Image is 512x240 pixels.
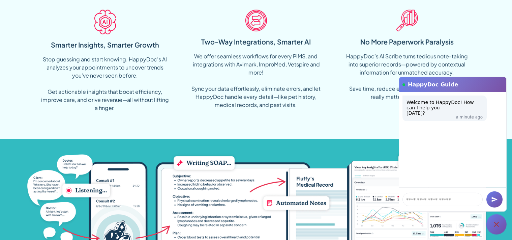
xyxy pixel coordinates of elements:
div: Stop guessing and start knowing. HappyDoc’s AI analyzes your appointments to uncover trends you’v... [40,55,170,112]
img: Insight Icon [396,10,418,31]
div: Smarter Insights, Smarter Growth [51,40,159,50]
div: No More Paperwork Paralysis [360,37,454,47]
div: Two-Way Integrations, Smarter AI [201,37,311,47]
div: HappyDoc’s AI Scribe turns tedious note-taking into superior records—powered by contextual inform... [342,52,472,101]
div: We offer seamless workflows for every PIMS, and integrations with Avimark, ImproMed, Vetspire and... [191,52,321,109]
img: AI Icon [94,10,116,34]
img: Bi-directional Icon [245,10,267,31]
